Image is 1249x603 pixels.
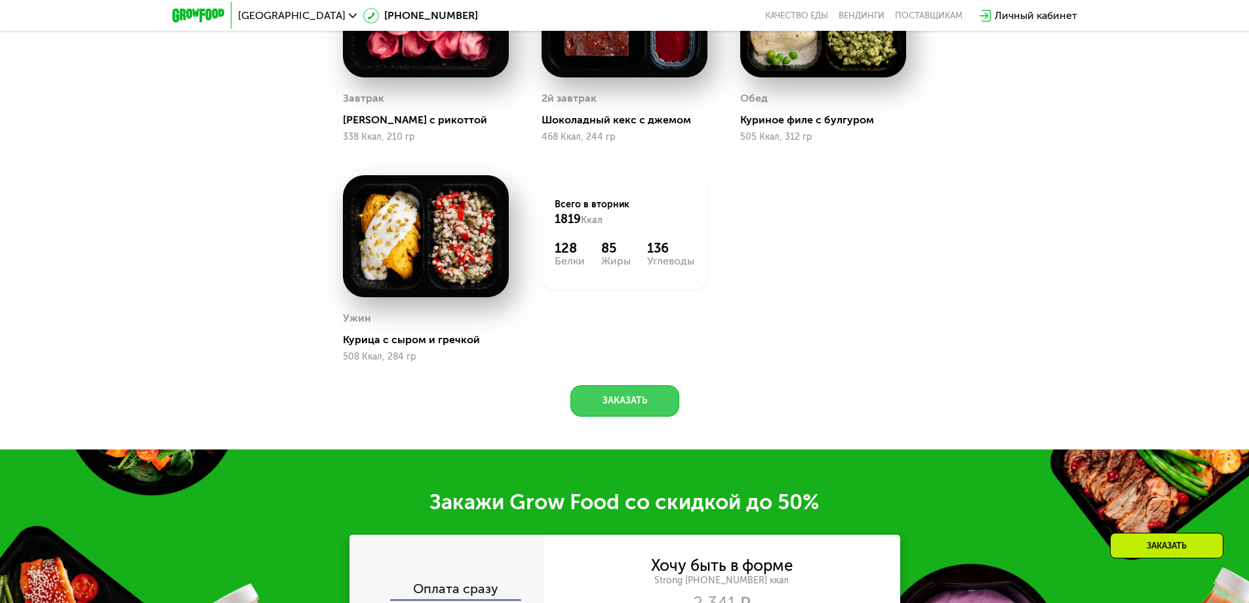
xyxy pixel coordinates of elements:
[343,308,371,328] div: Ужин
[555,240,585,256] div: 128
[542,132,707,142] div: 468 Ккал, 244 гр
[555,198,694,227] div: Всего в вторник
[343,89,384,108] div: Завтрак
[555,256,585,266] div: Белки
[581,215,603,226] span: Ккал
[895,10,962,21] div: поставщикам
[647,240,694,256] div: 136
[343,333,519,346] div: Курица с сыром и гречкой
[542,89,597,108] div: 2й завтрак
[765,10,828,21] a: Качество еды
[570,385,679,417] button: Заказать
[839,10,884,21] a: Вендинги
[544,575,900,587] div: Strong [PHONE_NUMBER] ккал
[740,89,768,108] div: Обед
[1110,533,1223,558] div: Заказать
[647,256,694,266] div: Углеводы
[601,256,631,266] div: Жиры
[740,132,906,142] div: 505 Ккал, 312 гр
[542,114,718,127] div: Шоколадный кекс с джемом
[740,114,917,127] div: Куриное филе с булгуром
[995,8,1077,24] div: Личный кабинет
[555,212,581,226] span: 1819
[651,558,793,573] div: Хочу быть в форме
[343,114,519,127] div: [PERSON_NAME] с рикоттой
[363,8,478,24] a: [PHONE_NUMBER]
[343,352,509,362] div: 508 Ккал, 284 гр
[343,132,509,142] div: 338 Ккал, 210 гр
[238,10,346,21] span: [GEOGRAPHIC_DATA]
[351,582,544,599] div: Оплата сразу
[601,240,631,256] div: 85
